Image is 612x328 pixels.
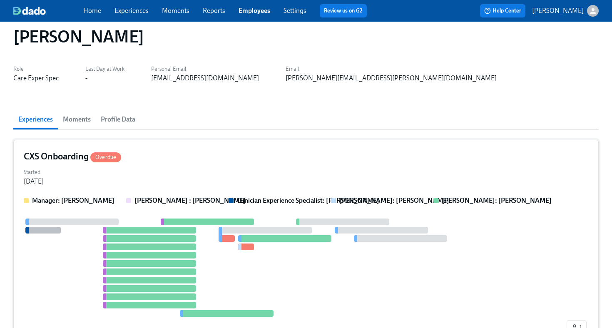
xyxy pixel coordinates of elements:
div: [EMAIL_ADDRESS][DOMAIN_NAME] [151,74,259,83]
strong: [PERSON_NAME]: [PERSON_NAME] [442,196,552,204]
div: - [85,74,87,83]
h1: [PERSON_NAME] [13,27,144,47]
label: Last Day at Work [85,65,124,74]
label: Role [13,65,59,74]
label: Personal Email [151,65,259,74]
div: [DATE] [24,177,44,186]
a: Home [83,7,101,15]
span: Experiences [18,114,53,125]
strong: [PERSON_NAME]: [PERSON_NAME] [339,196,449,204]
div: [PERSON_NAME][EMAIL_ADDRESS][PERSON_NAME][DOMAIN_NAME] [286,74,497,83]
a: Experiences [114,7,149,15]
div: Care Exper Spec [13,74,59,83]
button: Review us on G2 [320,4,367,17]
strong: Manager: [PERSON_NAME] [32,196,114,204]
a: Reports [203,7,225,15]
a: dado [13,7,83,15]
h4: CXS Onboarding [24,150,121,163]
span: Overdue [90,154,121,160]
img: dado [13,7,46,15]
a: Employees [239,7,270,15]
button: Help Center [480,4,525,17]
a: Review us on G2 [324,7,363,15]
label: Email [286,65,497,74]
button: [PERSON_NAME] [532,5,599,17]
label: Started [24,168,44,177]
strong: [PERSON_NAME] : [PERSON_NAME] [134,196,246,204]
span: Moments [63,114,91,125]
strong: Clinician Experience Specialist: [PERSON_NAME] [237,196,379,204]
a: Moments [162,7,189,15]
span: Help Center [484,7,521,15]
span: Profile Data [101,114,135,125]
p: [PERSON_NAME] [532,6,584,15]
a: Settings [284,7,306,15]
